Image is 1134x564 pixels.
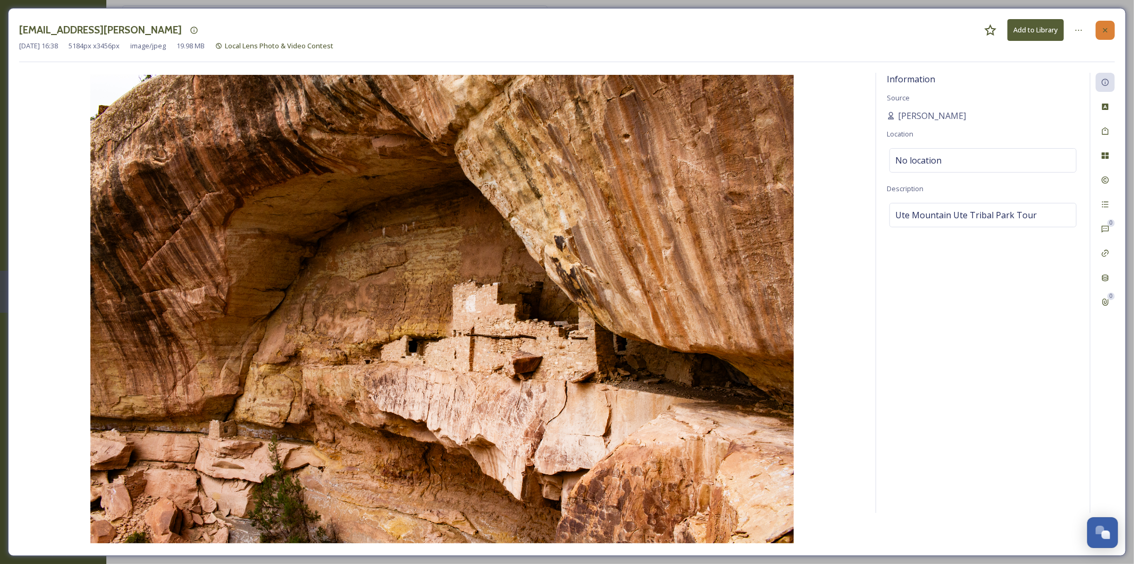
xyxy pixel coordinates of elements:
[225,41,333,50] span: Local Lens Photo & Video Contest
[887,93,910,102] span: Source
[177,41,205,51] span: 19.98 MB
[887,184,923,193] span: Description
[895,209,1037,221] span: Ute Mountain Ute Tribal Park Tour
[1087,517,1118,548] button: Open Chat
[19,41,58,51] span: [DATE] 16:38
[898,109,966,122] span: [PERSON_NAME]
[1007,19,1064,41] button: Add to Library
[1107,219,1115,227] div: 0
[69,41,120,51] span: 5184 px x 3456 px
[887,73,935,85] span: Information
[19,75,865,543] img: kassia.lawrence%40gmail.com-kassiavinsel-MtnUteTribalPark-89.jpg
[895,154,942,167] span: No location
[130,41,166,51] span: image/jpeg
[887,129,913,139] span: Location
[19,22,182,38] h3: [EMAIL_ADDRESS][PERSON_NAME]
[1107,293,1115,300] div: 0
